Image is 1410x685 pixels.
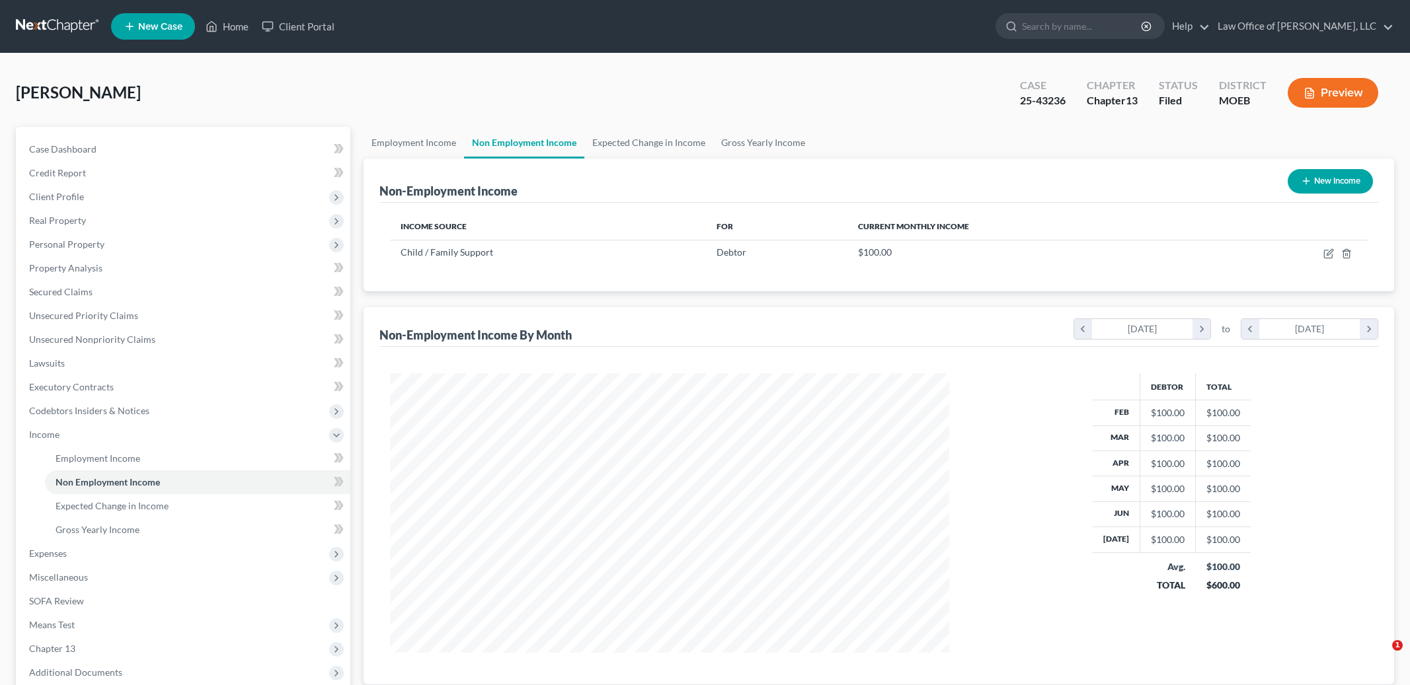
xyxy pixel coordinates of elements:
[19,256,350,280] a: Property Analysis
[379,327,572,343] div: Non-Employment Income By Month
[1126,94,1138,106] span: 13
[29,405,149,416] span: Codebtors Insiders & Notices
[255,15,341,38] a: Client Portal
[1241,319,1259,339] i: chevron_left
[29,143,97,155] span: Case Dashboard
[1206,579,1241,592] div: $600.00
[19,351,350,375] a: Lawsuits
[1196,373,1251,400] th: Total
[45,470,350,494] a: Non Employment Income
[858,221,969,231] span: Current Monthly Income
[1222,322,1230,336] span: to
[29,595,84,606] span: SOFA Review
[1211,15,1393,38] a: Law Office of [PERSON_NAME], LLC
[29,357,65,369] span: Lawsuits
[1159,78,1198,93] div: Status
[19,137,350,161] a: Case Dashboard
[1196,425,1251,451] td: $100.00
[858,246,892,258] span: $100.00
[1074,319,1092,339] i: chevron_left
[1022,14,1143,38] input: Search by name...
[1219,78,1267,93] div: District
[584,127,713,159] a: Expected Change in Income
[1093,400,1140,425] th: Feb
[45,447,350,470] a: Employment Income
[19,280,350,304] a: Secured Claims
[56,452,140,464] span: Employment Income
[29,571,88,583] span: Miscellaneous
[1020,78,1066,93] div: Case
[1020,93,1066,108] div: 25-43236
[1196,400,1251,425] td: $100.00
[45,494,350,518] a: Expected Change in Income
[19,328,350,351] a: Unsecured Nonpriority Claims
[1087,93,1138,108] div: Chapter
[1151,507,1185,521] div: $100.00
[1365,640,1397,672] iframe: Intercom live chat
[1259,319,1360,339] div: [DATE]
[1159,93,1198,108] div: Filed
[1193,319,1210,339] i: chevron_right
[1151,579,1185,592] div: TOTAL
[713,127,813,159] a: Gross Yearly Income
[1093,476,1140,501] th: May
[29,262,102,273] span: Property Analysis
[1196,476,1251,501] td: $100.00
[1206,560,1241,573] div: $100.00
[1151,431,1185,445] div: $100.00
[464,127,584,159] a: Non Employment Income
[19,589,350,613] a: SOFA Review
[1093,501,1140,526] th: Jun
[1140,373,1196,400] th: Debtor
[29,334,155,345] span: Unsecured Nonpriority Claims
[29,548,67,559] span: Expenses
[56,500,169,511] span: Expected Change in Income
[1196,527,1251,552] td: $100.00
[29,286,93,297] span: Secured Claims
[1092,319,1193,339] div: [DATE]
[1151,457,1185,470] div: $100.00
[56,524,139,535] span: Gross Yearly Income
[379,183,518,199] div: Non-Employment Income
[29,381,114,392] span: Executory Contracts
[138,22,182,32] span: New Case
[1151,560,1185,573] div: Avg.
[1196,451,1251,476] td: $100.00
[1219,93,1267,108] div: MOEB
[1151,406,1185,419] div: $100.00
[717,246,746,258] span: Debtor
[29,191,84,202] span: Client Profile
[1151,482,1185,495] div: $100.00
[1093,527,1140,552] th: [DATE]
[1087,78,1138,93] div: Chapter
[19,304,350,328] a: Unsecured Priority Claims
[199,15,255,38] a: Home
[16,83,141,102] span: [PERSON_NAME]
[1093,425,1140,451] th: Mar
[1360,319,1378,339] i: chevron_right
[364,127,464,159] a: Employment Income
[401,246,493,258] span: Child / Family Support
[45,518,350,542] a: Gross Yearly Income
[19,161,350,185] a: Credit Report
[1196,501,1251,526] td: $100.00
[1392,640,1403,651] span: 1
[29,619,75,630] span: Means Test
[1288,78,1378,108] button: Preview
[29,643,75,654] span: Chapter 13
[29,429,59,440] span: Income
[29,167,86,178] span: Credit Report
[29,667,122,678] span: Additional Documents
[1165,15,1210,38] a: Help
[29,215,86,226] span: Real Property
[29,238,104,250] span: Personal Property
[56,476,160,487] span: Non Employment Income
[1093,451,1140,476] th: Apr
[1151,533,1185,546] div: $100.00
[1288,169,1373,194] button: New Income
[19,375,350,399] a: Executory Contracts
[29,310,138,321] span: Unsecured Priority Claims
[717,221,733,231] span: For
[401,221,467,231] span: Income Source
